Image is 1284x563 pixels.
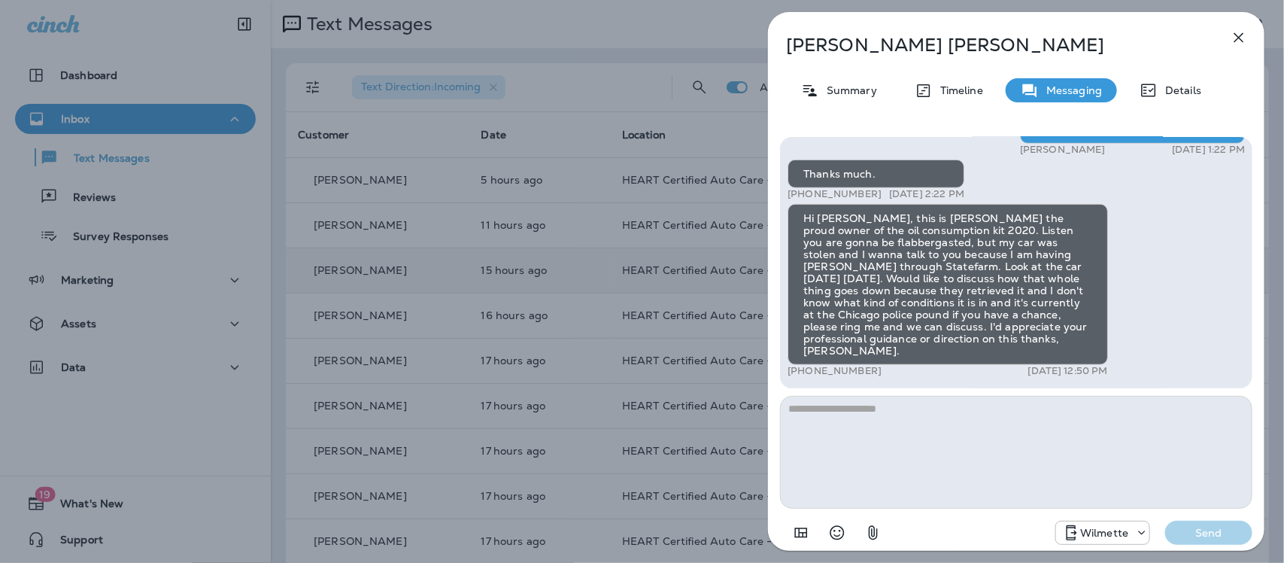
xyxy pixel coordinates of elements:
p: [DATE] 1:22 PM [1172,144,1245,156]
div: Thanks much. [788,160,964,188]
p: Messaging [1039,84,1102,96]
p: Details [1158,84,1201,96]
div: Hi [PERSON_NAME], this is [PERSON_NAME] the proud owner of the oil consumption kit 2020. Listen y... [788,204,1108,365]
p: [PHONE_NUMBER] [788,188,882,200]
p: Wilmette [1080,527,1128,539]
p: Summary [819,84,877,96]
p: [PERSON_NAME] [1020,144,1106,156]
p: [DATE] 12:50 PM [1028,365,1107,377]
p: Timeline [933,84,983,96]
p: [PERSON_NAME] [PERSON_NAME] [786,35,1197,56]
div: +1 (847) 865-9557 [1056,524,1149,542]
button: Select an emoji [822,518,852,548]
p: [DATE] 2:22 PM [889,188,964,200]
button: Add in a premade template [786,518,816,548]
p: [PHONE_NUMBER] [788,365,882,377]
